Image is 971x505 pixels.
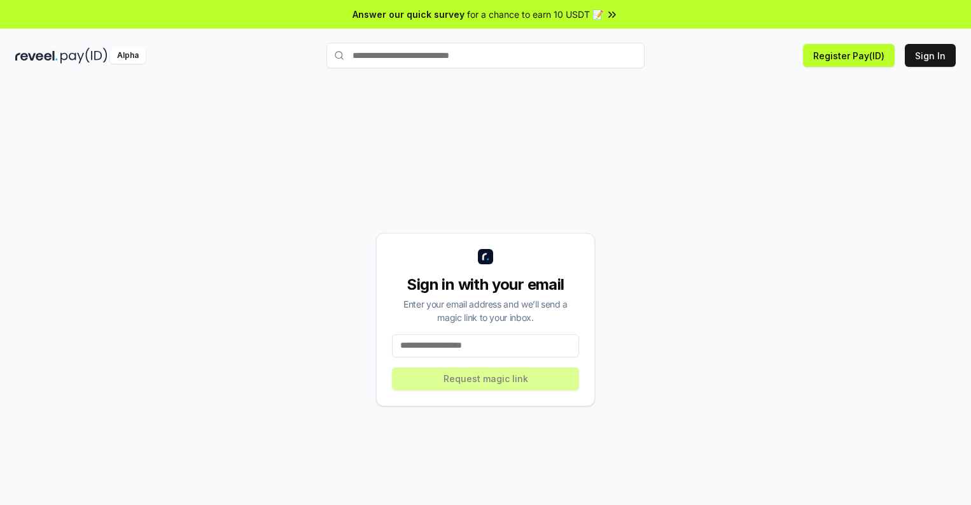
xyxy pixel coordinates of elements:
div: Enter your email address and we’ll send a magic link to your inbox. [392,297,579,324]
span: for a chance to earn 10 USDT 📝 [467,8,603,21]
img: pay_id [60,48,108,64]
span: Answer our quick survey [353,8,465,21]
div: Alpha [110,48,146,64]
button: Sign In [905,44,956,67]
button: Register Pay(ID) [803,44,895,67]
div: Sign in with your email [392,274,579,295]
img: logo_small [478,249,493,264]
img: reveel_dark [15,48,58,64]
